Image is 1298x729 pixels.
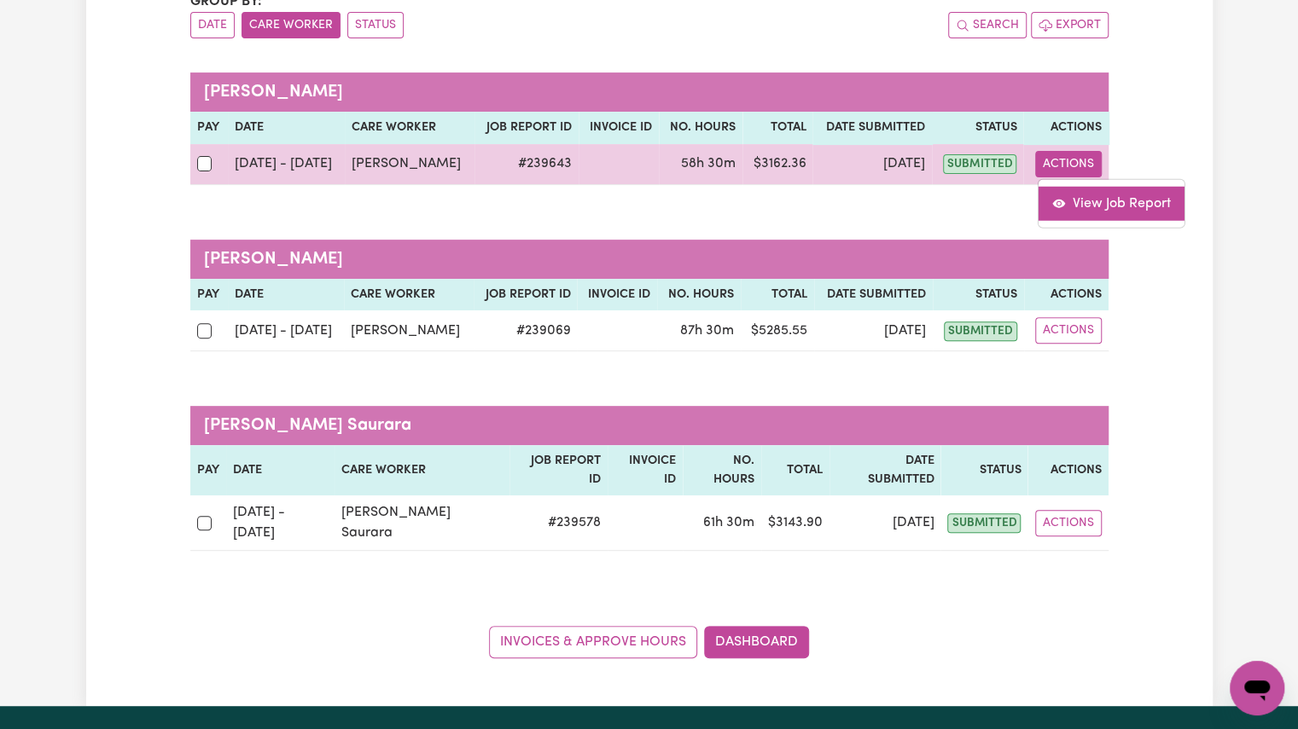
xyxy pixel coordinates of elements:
[1035,317,1102,344] button: Actions
[947,513,1021,533] span: submitted
[474,310,578,351] td: # 239069
[704,626,809,658] a: Dashboard
[742,112,812,144] th: Total
[228,112,345,144] th: Date
[741,310,814,351] td: $ 5285.55
[932,112,1024,144] th: Status
[577,279,657,311] th: Invoice ID
[812,112,931,144] th: Date Submitted
[226,495,335,551] td: [DATE] - [DATE]
[814,279,933,311] th: Date Submitted
[474,279,578,311] th: Job Report ID
[703,516,754,529] span: 61 hours 30 minutes
[948,12,1027,38] button: Search
[345,112,474,144] th: Care worker
[190,12,235,38] button: sort invoices by date
[226,445,335,495] th: Date
[335,445,509,495] th: Care worker
[335,495,509,551] td: [PERSON_NAME] Saurara
[1031,12,1109,38] button: Export
[190,406,1109,445] caption: [PERSON_NAME] Saurara
[242,12,341,38] button: sort invoices by care worker
[742,144,812,185] td: $ 3162.36
[683,445,761,495] th: No. Hours
[944,321,1017,341] span: submitted
[761,495,829,551] td: $ 3143.90
[680,324,734,338] span: 87 hours 30 minutes
[579,112,659,144] th: Invoice ID
[347,12,404,38] button: sort invoices by paid status
[509,495,607,551] td: # 239578
[940,445,1027,495] th: Status
[1023,112,1108,144] th: Actions
[489,626,697,658] a: Invoices & Approve Hours
[190,445,226,495] th: Pay
[659,112,742,144] th: No. Hours
[190,72,1109,112] caption: [PERSON_NAME]
[345,144,474,185] td: [PERSON_NAME]
[812,144,931,185] td: [DATE]
[1038,178,1185,228] div: Actions
[344,310,473,351] td: [PERSON_NAME]
[943,154,1016,174] span: submitted
[344,279,473,311] th: Care worker
[509,445,607,495] th: Job Report ID
[829,495,940,551] td: [DATE]
[657,279,741,311] th: No. Hours
[474,144,579,185] td: # 239643
[761,445,829,495] th: Total
[814,310,933,351] td: [DATE]
[608,445,683,495] th: Invoice ID
[228,310,345,351] td: [DATE] - [DATE]
[190,240,1109,279] caption: [PERSON_NAME]
[741,279,814,311] th: Total
[681,157,736,171] span: 58 hours 30 minutes
[1230,661,1284,715] iframe: Button to launch messaging window
[190,112,228,144] th: Pay
[829,445,940,495] th: Date Submitted
[1035,510,1102,536] button: Actions
[933,279,1024,311] th: Status
[1035,151,1102,177] button: Actions
[228,144,345,185] td: [DATE] - [DATE]
[474,112,579,144] th: Job Report ID
[228,279,345,311] th: Date
[1027,445,1108,495] th: Actions
[1039,186,1184,220] a: View job report 239643
[190,279,228,311] th: Pay
[1024,279,1109,311] th: Actions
